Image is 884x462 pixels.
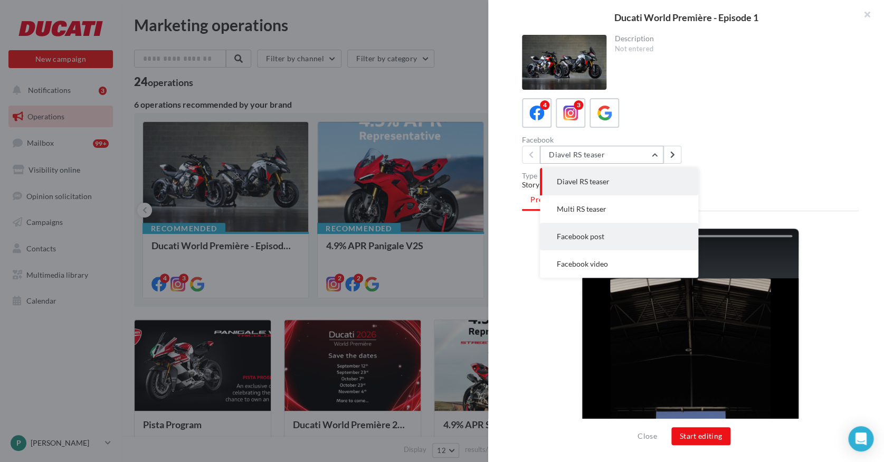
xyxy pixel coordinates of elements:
button: Diavel RS teaser [540,168,698,195]
div: Story [522,180,859,190]
div: Facebook [522,136,686,144]
button: Facebook video [540,250,698,278]
button: Close [633,430,661,442]
button: Diavel RS teaser [540,146,663,164]
button: Facebook post [540,223,698,250]
div: Not entered [615,44,851,54]
div: Description [615,35,851,42]
button: Multi RS teaser [540,195,698,223]
span: Multi RS teaser [557,204,606,213]
div: Open Intercom Messenger [848,426,873,451]
span: Facebook post [557,232,604,241]
div: 4 [540,100,549,110]
button: Start editing [671,427,731,445]
div: 3 [574,100,583,110]
span: Facebook video [557,259,608,268]
span: Diavel RS teaser [557,177,610,186]
div: Ducati World Première - Episode 1 [505,13,867,22]
div: Type [522,172,859,180]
